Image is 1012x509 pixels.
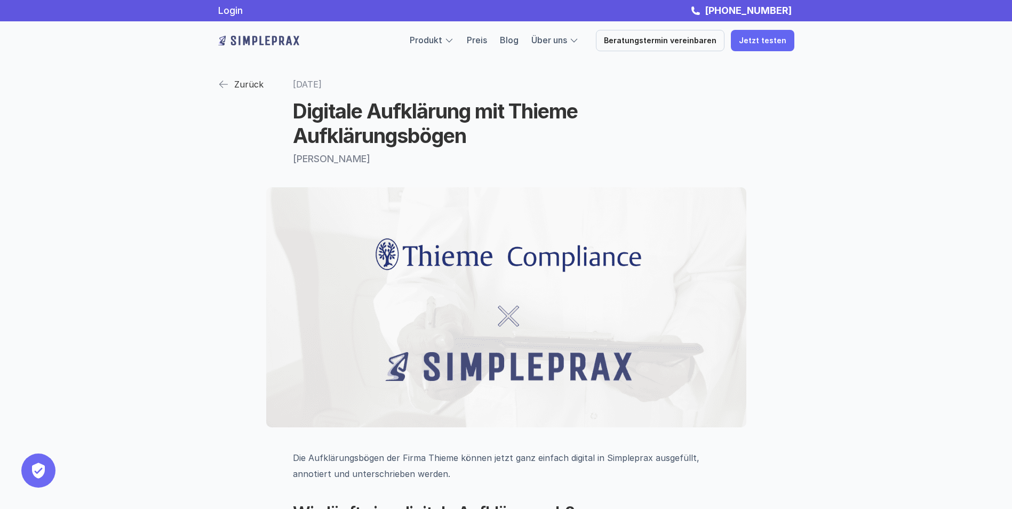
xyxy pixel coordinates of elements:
p: Jetzt testen [739,36,786,45]
a: Zurück [218,75,264,94]
p: [PERSON_NAME] [293,153,720,165]
h1: Digitale Aufklärung mit Thieme Aufklärungsbögen [293,99,720,148]
a: Login [218,5,243,16]
p: Die Aufklärungsbögen der Firma Thieme können jetzt ganz einfach digital in Simpleprax ausgefüllt,... [293,450,720,482]
p: Beratungstermin vereinbaren [604,36,716,45]
a: Preis [467,35,487,45]
a: Jetzt testen [731,30,794,51]
a: [PHONE_NUMBER] [702,5,794,16]
p: Zurück [234,76,264,92]
a: Über uns [531,35,567,45]
strong: [PHONE_NUMBER] [705,5,792,16]
p: [DATE] [293,75,720,94]
a: Produkt [410,35,442,45]
a: Beratungstermin vereinbaren [596,30,724,51]
a: Blog [500,35,519,45]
